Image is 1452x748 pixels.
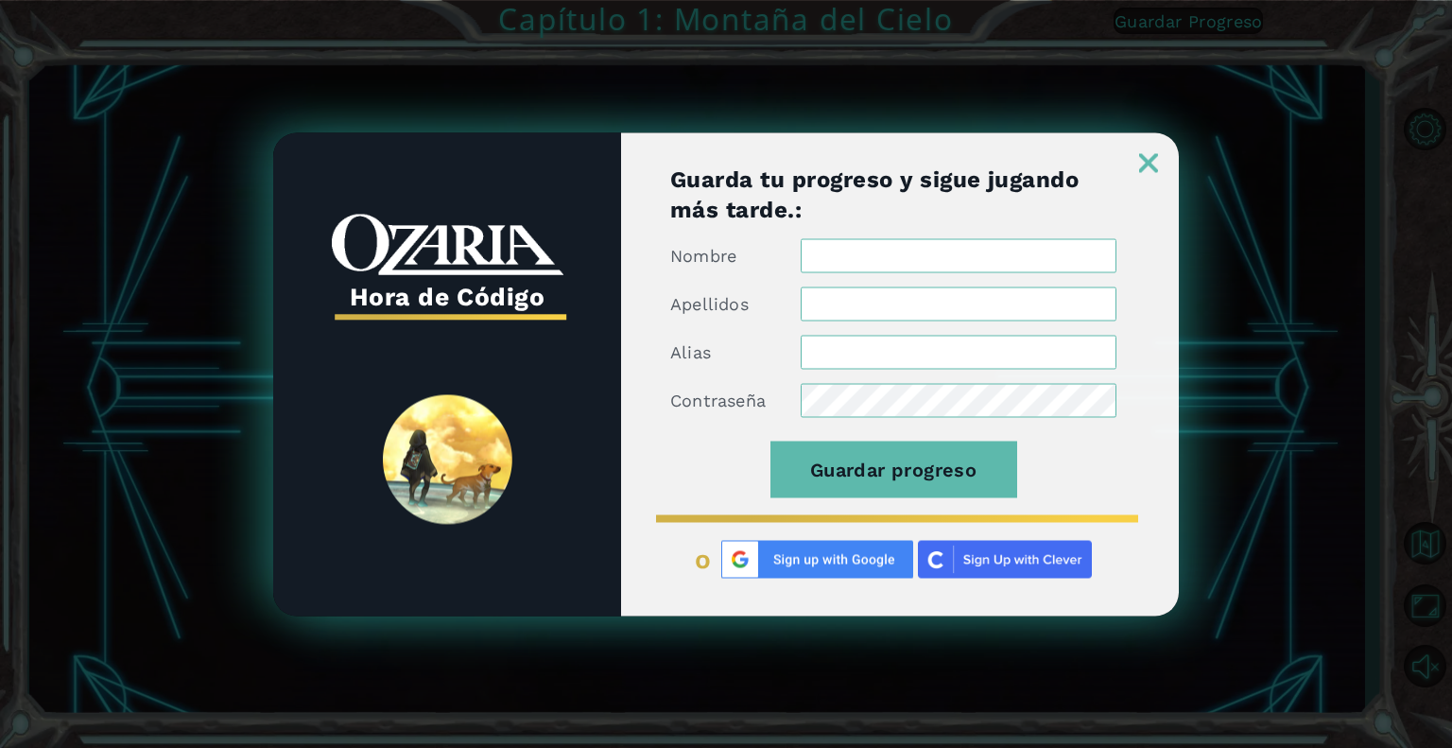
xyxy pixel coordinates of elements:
font: Guardar progreso [810,458,977,480]
font: Apellidos [670,293,749,313]
font: Hora de Código [350,282,545,311]
font: Contraseña [670,390,766,409]
img: ExitButton_Dusk.png [1139,153,1158,172]
img: whiteOzariaWordmark.png [332,214,563,275]
button: Guardar progreso [770,441,1017,497]
font: Nombre [670,245,736,265]
font: o [695,543,712,574]
img: SpiritLandReveal.png [383,395,512,525]
img: Google%20Sign%20Up.png [721,540,913,578]
font: Alias [670,341,711,361]
img: clever_sso_button@2x.png [918,540,1092,578]
font: Guarda tu progreso y sigue jugando más tarde.: [670,165,1079,222]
